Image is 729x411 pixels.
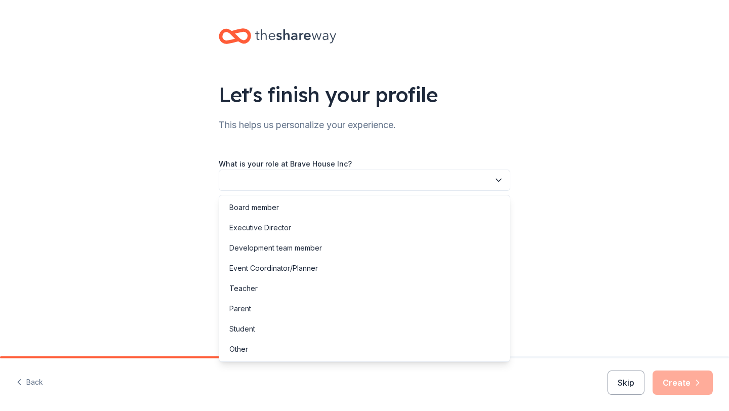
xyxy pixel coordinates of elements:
div: Event Coordinator/Planner [229,262,318,274]
div: Executive Director [229,222,291,234]
div: Development team member [229,242,322,254]
div: Teacher [229,282,258,295]
div: Student [229,323,255,335]
div: Parent [229,303,251,315]
div: Other [229,343,248,355]
div: Board member [229,201,279,214]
